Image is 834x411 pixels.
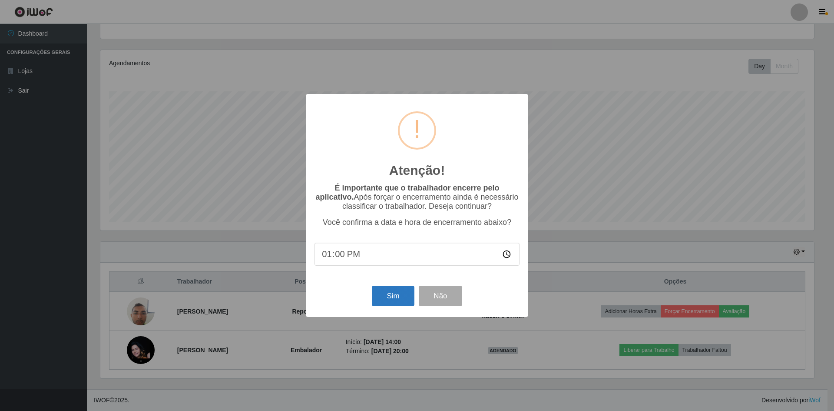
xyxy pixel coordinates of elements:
[389,163,445,178] h2: Atenção!
[372,286,414,306] button: Sim
[314,184,520,211] p: Após forçar o encerramento ainda é necessário classificar o trabalhador. Deseja continuar?
[315,184,499,201] b: É importante que o trabalhador encerre pelo aplicativo.
[314,218,520,227] p: Você confirma a data e hora de encerramento abaixo?
[419,286,462,306] button: Não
